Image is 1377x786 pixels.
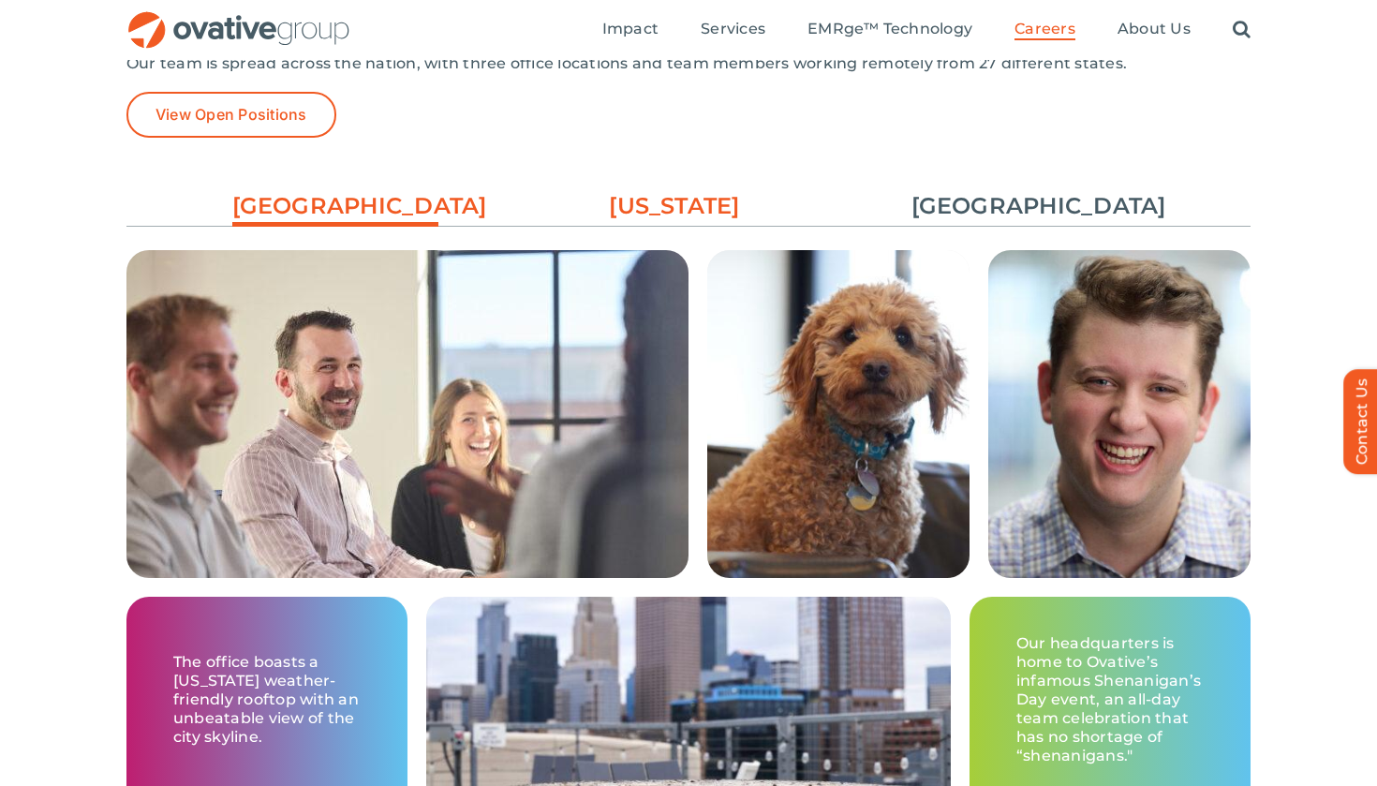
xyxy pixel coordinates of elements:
[1014,20,1075,38] span: Careers
[602,20,659,40] a: Impact
[602,20,659,38] span: Impact
[126,92,336,138] a: View Open Positions
[155,106,307,124] span: View Open Positions
[807,20,972,38] span: EMRge™ Technology
[173,653,361,747] p: The office boasts a [US_STATE] weather-friendly rooftop with an unbeatable view of the city skyline.
[1016,634,1204,765] p: Our headquarters is home to Ovative’s infamous Shenanigan’s Day event, an all-day team celebratio...
[126,250,688,683] img: Careers – Minneapolis Grid 2
[232,190,438,231] a: [GEOGRAPHIC_DATA]
[807,20,972,40] a: EMRge™ Technology
[1118,20,1191,40] a: About Us
[707,250,970,578] img: Careers – Minneapolis Grid 4
[1233,20,1251,40] a: Search
[1014,20,1075,40] a: Careers
[911,190,1118,222] a: [GEOGRAPHIC_DATA]
[701,20,765,38] span: Services
[126,9,351,27] a: OG_Full_horizontal_RGB
[988,250,1251,578] img: Careers – Minneapolis Grid 3
[1118,20,1191,38] span: About Us
[126,181,1251,231] ul: Post Filters
[126,54,1251,73] p: Our team is spread across the nation, with three office locations and team members working remote...
[571,190,777,222] a: [US_STATE]
[701,20,765,40] a: Services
